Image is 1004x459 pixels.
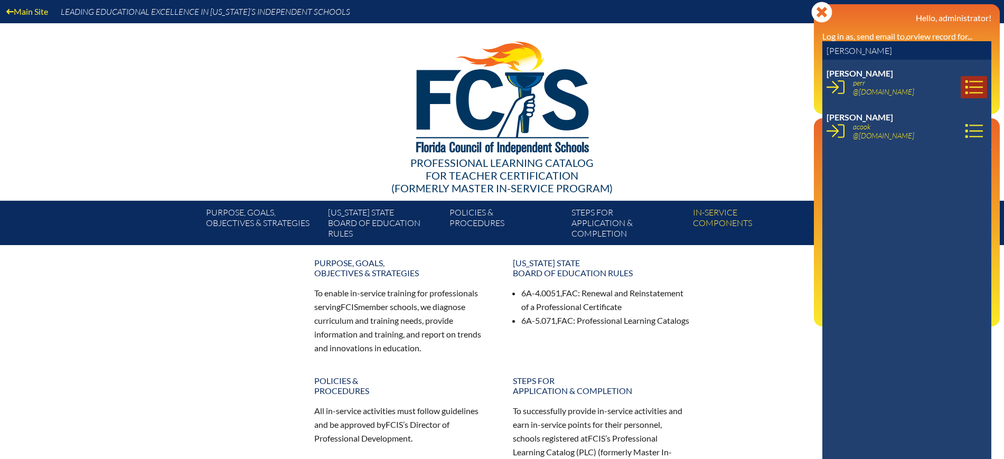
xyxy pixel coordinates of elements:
a: Policies &Procedures [445,205,567,245]
a: Director of Professional Development [US_STATE] Council of Independent Schools since [DATE] [818,259,986,293]
li: 6A-5.071, : Professional Learning Catalogs [521,314,690,327]
a: User infoReports [818,85,864,99]
div: Professional Learning Catalog (formerly Master In-service Program) [198,156,806,194]
a: Steps forapplication & completion [567,205,689,245]
label: Log in as, send email to, view record for... [822,31,972,41]
span: PLC [579,447,594,457]
a: [US_STATE] StateBoard of Education rules [324,205,445,245]
a: Purpose, goals,objectives & strategies [308,254,498,282]
a: Steps forapplication & completion [506,371,697,400]
a: In-servicecomponents [689,205,810,245]
span: [PERSON_NAME] [827,112,893,122]
span: FCIS [386,419,403,429]
span: for Teacher Certification [426,169,578,182]
a: Main Site [2,4,52,18]
a: Policies &Procedures [308,371,498,400]
a: Purpose, goals,objectives & strategies [202,205,323,245]
span: [PERSON_NAME] [827,68,893,78]
span: FCIS [341,302,358,312]
a: PLC Coordinator [US_STATE] Council of Independent Schools since [DATE] [818,220,986,255]
svg: Close [811,2,832,23]
a: User infoEE Control Panel [818,67,899,81]
a: perr@[DOMAIN_NAME] [849,76,918,98]
h3: Hello, administrator! [822,13,991,23]
span: FCIS [588,433,605,443]
img: FCISlogo221.eps [393,23,611,167]
p: To enable in-service training for professionals serving member schools, we diagnose curriculum an... [314,286,492,354]
a: [US_STATE] StateBoard of Education rules [506,254,697,282]
p: All in-service activities must follow guidelines and be approved by ’s Director of Professional D... [314,404,492,445]
a: acook@[DOMAIN_NAME] [849,120,918,142]
span: FAC [557,315,573,325]
svg: Log out [983,309,991,317]
a: Email passwordEmail &password [818,163,862,198]
li: 6A-4.0051, : Renewal and Reinstatement of a Professional Certificate [521,286,690,314]
span: FAC [562,288,578,298]
i: or [906,31,914,41]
